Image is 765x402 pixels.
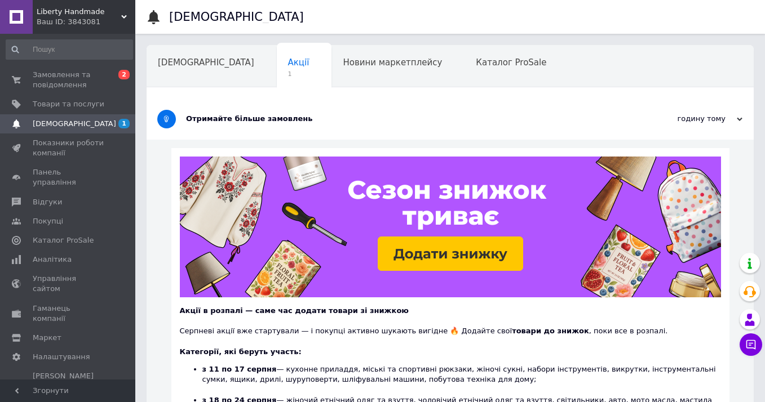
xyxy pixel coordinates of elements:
span: Покупці [33,216,63,226]
b: Категорії, які беруть участь: [180,347,302,356]
li: — кухонне приладдя, міські та спортивні рюкзаки, жіночі сукні, набори інструментів, викрутки, інс... [202,364,721,395]
span: 1 [118,119,130,128]
input: Пошук [6,39,133,60]
span: Акції [288,57,309,68]
b: товари до знижок [512,327,589,335]
div: Отримайте більше замовлень [186,114,630,124]
span: Liberty Handmade [37,7,121,17]
span: Каталог ProSale [476,57,546,68]
button: Чат з покупцем [740,333,762,356]
span: [DEMOGRAPHIC_DATA] [158,57,254,68]
div: Серпневі акції вже стартували — і покупці активно шукають вигідне 🔥 Додайте свої , поки все в роз... [180,316,721,336]
span: [DEMOGRAPHIC_DATA] [33,119,116,129]
span: [PERSON_NAME] та рахунки [33,371,104,402]
h1: [DEMOGRAPHIC_DATA] [169,10,304,24]
span: Панель управління [33,167,104,187]
div: Ваш ID: 3843081 [37,17,135,27]
span: Налаштування [33,352,90,362]
span: Каталог ProSale [33,235,94,245]
span: Відгуки [33,197,62,207]
span: 1 [288,70,309,78]
b: з 11 по 17 серпня [202,365,277,373]
span: 2 [118,70,130,79]
span: Замовлення та повідомлення [33,70,104,90]
span: Показники роботи компанії [33,138,104,158]
b: Акції в розпалі — саме час додати товари зі знижкою [180,306,409,315]
span: Аналітика [33,254,72,265]
span: Новини маркетплейсу [343,57,442,68]
span: Товари та послуги [33,99,104,109]
div: годину тому [630,114,742,124]
span: Управління сайтом [33,274,104,294]
span: Маркет [33,333,61,343]
span: Гаманець компанії [33,303,104,324]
